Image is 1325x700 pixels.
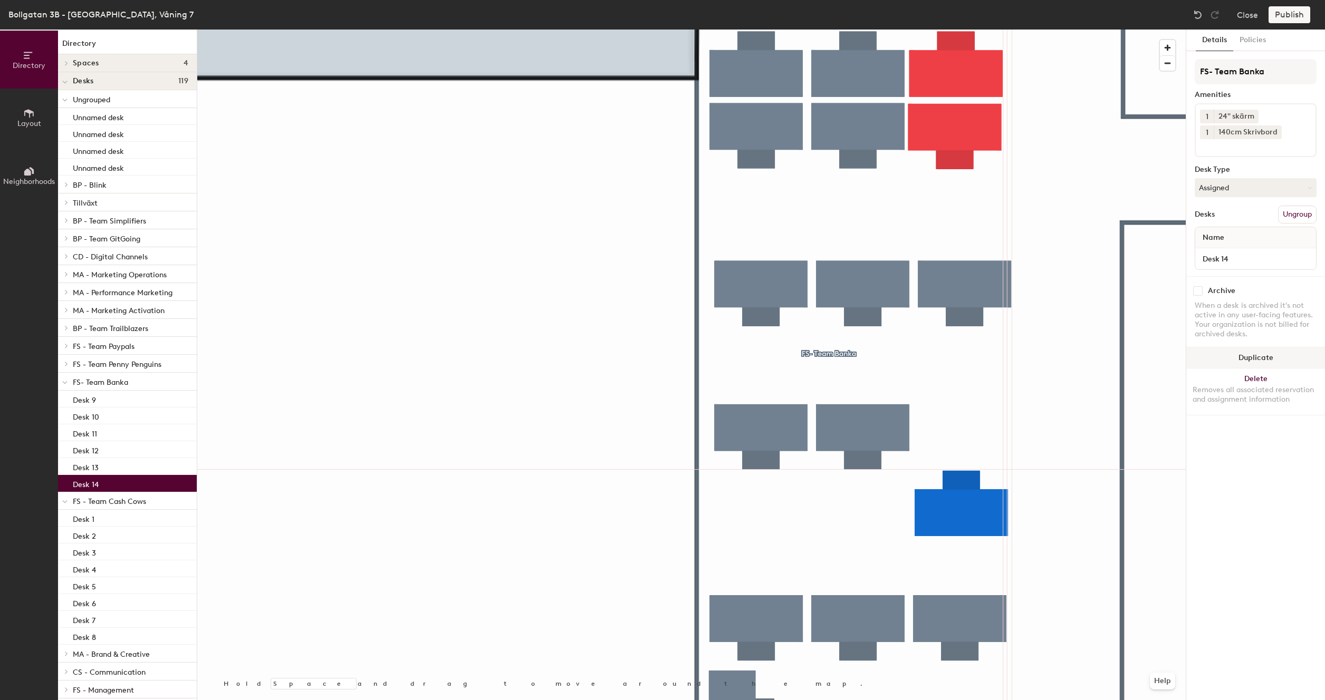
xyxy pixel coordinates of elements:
button: 1 [1200,125,1214,139]
p: Unnamed desk [73,161,124,173]
p: Desk 1 [73,512,94,524]
div: Bollgatan 3B - [GEOGRAPHIC_DATA], Våning 7 [8,8,194,21]
span: MA - Brand & Creative [73,650,150,659]
span: BP - Team Simplifiers [73,217,146,226]
span: FS - Management [73,686,134,695]
button: Assigned [1195,178,1317,197]
span: BP - Blink [73,181,107,190]
button: Close [1237,6,1258,23]
button: 1 [1200,110,1214,123]
div: Desks [1195,210,1215,219]
span: Spaces [73,59,99,67]
p: Desk 2 [73,529,96,541]
span: CS - Communication [73,668,146,677]
p: Desk 8 [73,630,96,642]
span: Name [1197,228,1230,247]
p: Desk 6 [73,596,96,608]
button: Help [1150,673,1175,689]
div: Desk Type [1195,166,1317,174]
div: Amenities [1195,91,1317,99]
span: FS- Team Banka [73,378,128,387]
span: 119 [178,77,188,85]
span: CD - Digital Channels [73,252,148,261]
input: Unnamed desk [1197,251,1314,266]
button: Duplicate [1186,347,1325,368]
span: Neighborhoods [3,177,55,186]
p: Desk 5 [73,579,96,591]
p: Desk 4 [73,562,96,575]
span: 4 [184,59,188,67]
button: Ungroup [1278,206,1317,223]
span: BP - Team Trailblazers [73,324,148,333]
img: Undo [1193,9,1203,20]
div: Removes all associated reservation and assignment information [1193,385,1319,404]
div: 140cm Skrivbord [1214,125,1282,139]
span: FS - Team Penny Penguins [73,360,161,369]
span: BP - Team GitGoing [73,235,140,244]
span: Tillväxt [73,199,98,208]
span: MA - Marketing Activation [73,306,165,315]
button: Details [1196,30,1233,51]
span: Ungrouped [73,95,110,104]
span: 1 [1206,111,1208,122]
p: Desk 14 [73,477,99,489]
span: Layout [17,119,41,128]
span: Desks [73,77,93,85]
button: DeleteRemoves all associated reservation and assignment information [1186,368,1325,415]
div: Archive [1208,287,1235,295]
p: Desk 11 [73,426,97,439]
p: Desk 3 [73,546,96,558]
p: Unnamed desk [73,127,124,139]
p: Unnamed desk [73,144,124,156]
span: FS - Team Paypals [73,342,135,351]
span: FS - Team Cash Cows [73,497,146,506]
span: MA - Marketing Operations [73,270,167,279]
div: 24" skärm [1214,110,1259,123]
div: When a desk is archived it's not active in any user-facing features. Your organization is not bil... [1195,301,1317,339]
p: Desk 13 [73,460,99,472]
p: Desk 10 [73,410,99,422]
p: Desk 12 [73,443,99,455]
h1: Directory [58,38,197,54]
span: MA - Performance Marketing [73,288,172,297]
p: Desk 9 [73,393,96,405]
img: Redo [1209,9,1220,20]
p: Desk 7 [73,613,95,625]
button: Policies [1233,30,1272,51]
span: Directory [13,61,45,70]
span: 1 [1206,127,1208,138]
p: Unnamed desk [73,110,124,122]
